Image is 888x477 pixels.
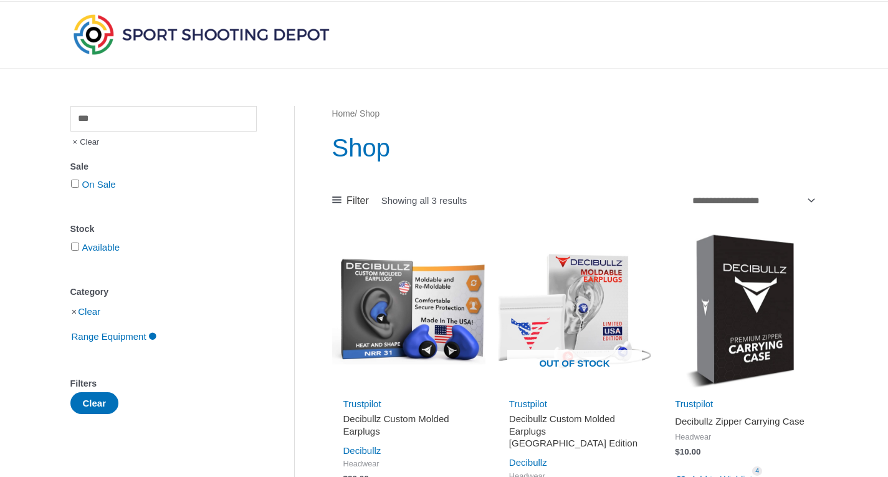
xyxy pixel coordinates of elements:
[332,130,818,165] h1: Shop
[70,220,257,238] div: Stock
[332,109,355,118] a: Home
[509,398,547,409] a: Trustpilot
[346,191,369,210] span: Filter
[675,415,806,428] h2: Decibullz Zipper Carrying Case
[70,375,257,393] div: Filters
[71,180,79,188] input: On Sale
[675,398,713,409] a: Trustpilot
[78,306,100,317] a: Clear
[332,106,818,122] nav: Breadcrumb
[343,413,474,437] h2: Decibullz Custom Molded Earplugs
[71,243,79,251] input: Available
[82,179,116,190] a: On Sale
[509,413,640,450] h2: Decibullz Custom Molded Earplugs [GEOGRAPHIC_DATA] Edition
[70,158,257,176] div: Sale
[70,283,257,301] div: Category
[332,191,369,210] a: Filter
[675,415,806,432] a: Decibullz Zipper Carrying Case
[752,466,762,476] span: 4
[70,330,158,341] a: Range Equipment
[507,350,642,378] span: Out of stock
[664,234,817,388] img: Decibullz Zipper Carrying Case
[343,413,474,442] a: Decibullz Custom Molded Earplugs
[343,398,381,409] a: Trustpilot
[332,234,485,388] img: Decibullz Custom Molded Earplugs
[509,413,640,454] a: Decibullz Custom Molded Earplugs [GEOGRAPHIC_DATA] Edition
[343,445,381,456] a: Decibullz
[675,447,700,456] bdi: 10.00
[70,392,119,414] button: Clear
[498,234,651,388] img: Decibullz Custom Molded Earplugs USA Edition
[70,326,148,347] span: Range Equipment
[82,242,120,253] a: Available
[70,11,332,57] img: Sport Shooting Depot
[70,132,100,153] span: Clear
[381,196,467,205] p: Showing all 3 results
[688,190,818,211] select: Shop order
[509,457,547,468] a: Decibullz
[675,447,680,456] span: $
[498,234,651,388] a: Out of stock
[343,459,474,470] span: Headwear
[675,432,806,443] span: Headwear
